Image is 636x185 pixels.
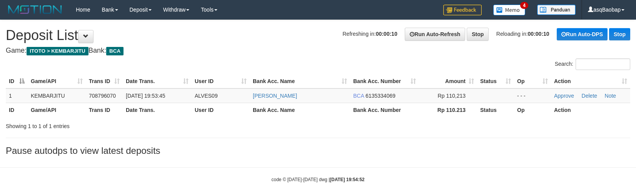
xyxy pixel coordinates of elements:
[376,31,397,37] strong: 00:00:10
[438,93,466,99] span: Rp 110,213
[605,93,616,99] a: Note
[419,74,477,88] th: Amount: activate to sort column ascending
[551,74,630,88] th: Action: activate to sort column ascending
[6,28,630,43] h1: Deposit List
[28,88,86,103] td: KEMBARJITU
[467,28,489,41] a: Stop
[123,103,192,117] th: Date Trans.
[350,74,419,88] th: Bank Acc. Number: activate to sort column ascending
[342,31,397,37] span: Refreshing in:
[192,103,250,117] th: User ID
[419,103,477,117] th: Rp 110.213
[366,93,396,99] span: Copy 6135334069 to clipboard
[582,93,597,99] a: Delete
[554,93,574,99] a: Approve
[123,74,192,88] th: Date Trans.: activate to sort column ascending
[250,103,350,117] th: Bank Acc. Name
[27,47,88,55] span: ITOTO > KEMBARJITU
[514,88,551,103] td: - - -
[528,31,549,37] strong: 00:00:10
[514,74,551,88] th: Op: activate to sort column ascending
[557,28,608,40] a: Run Auto-DPS
[551,103,630,117] th: Action
[609,28,630,40] a: Stop
[477,74,514,88] th: Status: activate to sort column ascending
[496,31,549,37] span: Reloading in:
[405,28,465,41] a: Run Auto-Refresh
[6,74,28,88] th: ID: activate to sort column descending
[555,58,630,70] label: Search:
[6,88,28,103] td: 1
[537,5,576,15] img: panduan.png
[330,177,364,182] strong: [DATE] 19:54:52
[353,93,364,99] span: BCA
[86,74,123,88] th: Trans ID: activate to sort column ascending
[6,47,630,55] h4: Game: Bank:
[6,119,259,130] div: Showing 1 to 1 of 1 entries
[514,103,551,117] th: Op
[6,4,64,15] img: MOTION_logo.png
[126,93,165,99] span: [DATE] 19:53:45
[493,5,526,15] img: Button%20Memo.svg
[86,103,123,117] th: Trans ID
[6,146,630,156] h3: Pause autodps to view latest deposits
[253,93,297,99] a: [PERSON_NAME]
[272,177,365,182] small: code © [DATE]-[DATE] dwg |
[28,74,86,88] th: Game/API: activate to sort column ascending
[443,5,482,15] img: Feedback.jpg
[350,103,419,117] th: Bank Acc. Number
[28,103,86,117] th: Game/API
[576,58,630,70] input: Search:
[477,103,514,117] th: Status
[250,74,350,88] th: Bank Acc. Name: activate to sort column ascending
[106,47,124,55] span: BCA
[192,74,250,88] th: User ID: activate to sort column ascending
[6,103,28,117] th: ID
[89,93,116,99] span: 708796070
[195,93,218,99] span: ALVES09
[520,2,528,9] span: 4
